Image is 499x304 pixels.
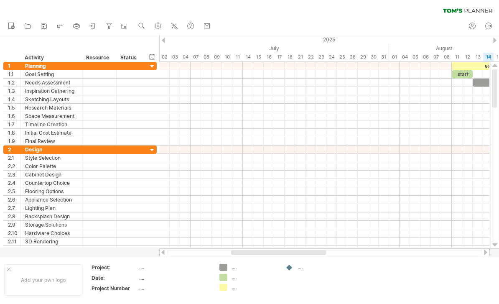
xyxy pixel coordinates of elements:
div: .... [232,284,277,291]
div: start [452,70,473,78]
div: Needs Assessment [25,79,78,87]
div: Friday, 18 July 2025 [285,53,295,61]
div: Tuesday, 12 August 2025 [462,53,473,61]
div: Style Selection [25,154,78,162]
div: 2.4 [8,179,20,187]
div: Thursday, 17 July 2025 [274,53,285,61]
div: Friday, 25 July 2025 [337,53,347,61]
div: Design [25,146,78,153]
div: Hardware Choices [25,229,78,237]
div: Goal Setting [25,70,78,78]
div: Wednesday, 9 July 2025 [211,53,222,61]
div: 1.5 [8,104,20,112]
div: 2.3 [8,171,20,179]
div: Thursday, 3 July 2025 [170,53,180,61]
div: Thursday, 7 August 2025 [431,53,441,61]
div: 2.10 [8,229,20,237]
div: Research Materials [25,104,78,112]
div: Status [120,54,139,62]
div: 2 [8,146,20,153]
div: Wednesday, 23 July 2025 [316,53,326,61]
div: .... [139,264,209,271]
div: 1.4 [8,95,20,103]
div: 2.1 [8,154,20,162]
div: Add your own logo [4,264,82,296]
div: 2.12 [8,246,20,254]
div: Storage Solutions [25,221,78,229]
div: Timeline Creation [25,120,78,128]
div: Thursday, 10 July 2025 [222,53,232,61]
div: 1.9 [8,137,20,145]
div: .... [232,264,277,271]
div: .... [139,274,209,281]
div: Monday, 28 July 2025 [347,53,358,61]
div: .... [139,285,209,292]
div: Thursday, 31 July 2025 [379,53,389,61]
div: 1.1 [8,70,20,78]
div: Sketching Layouts [25,95,78,103]
div: Monday, 21 July 2025 [295,53,306,61]
div: Tuesday, 5 August 2025 [410,53,420,61]
div: .... [298,264,343,271]
div: 2.11 [8,238,20,245]
div: Activity [25,54,77,62]
div: Tuesday, 15 July 2025 [253,53,264,61]
div: Lighting Plan [25,204,78,212]
div: Monday, 7 July 2025 [191,53,201,61]
div: July 2025 [149,44,389,53]
div: Tuesday, 29 July 2025 [358,53,368,61]
div: 1.2 [8,79,20,87]
div: Appliance Selection [25,196,78,204]
div: 1.3 [8,87,20,95]
div: Friday, 4 July 2025 [180,53,191,61]
div: 2.2 [8,162,20,170]
div: 2.7 [8,204,20,212]
div: 2.8 [8,212,20,220]
div: Friday, 11 July 2025 [232,53,243,61]
div: Thursday, 14 August 2025 [483,53,494,61]
div: 1.7 [8,120,20,128]
div: Friday, 8 August 2025 [441,53,452,61]
div: 2.5 [8,187,20,195]
div: Design Approval [25,246,78,254]
div: Wednesday, 13 August 2025 [473,53,483,61]
div: .... [232,274,277,281]
div: 1.8 [8,129,20,137]
div: Inspiration Gathering [25,87,78,95]
div: Resource [86,54,112,62]
div: Wednesday, 30 July 2025 [368,53,379,61]
div: Countertop Choice [25,179,78,187]
div: Date: [92,274,137,281]
div: Space Measurement [25,112,78,120]
div: Wednesday, 2 July 2025 [159,53,170,61]
div: 1.6 [8,112,20,120]
div: Planning [25,62,78,70]
div: 2.6 [8,196,20,204]
div: Project Number [92,285,137,292]
div: 2.9 [8,221,20,229]
div: Flooring Options [25,187,78,195]
div: Project: [92,264,137,271]
div: Initial Cost Estimate [25,129,78,137]
div: Tuesday, 8 July 2025 [201,53,211,61]
div: Final Review [25,137,78,145]
div: Color Palette [25,162,78,170]
div: Backsplash Design [25,212,78,220]
div: Tuesday, 22 July 2025 [306,53,316,61]
div: 3D Rendering [25,238,78,245]
div: Friday, 1 August 2025 [389,53,400,61]
div: Wednesday, 16 July 2025 [264,53,274,61]
div: 1 [8,62,20,70]
div: Monday, 4 August 2025 [400,53,410,61]
div: Monday, 14 July 2025 [243,53,253,61]
div: Wednesday, 6 August 2025 [420,53,431,61]
div: Monday, 11 August 2025 [452,53,462,61]
div: Thursday, 24 July 2025 [326,53,337,61]
div: Cabinet Design [25,171,78,179]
